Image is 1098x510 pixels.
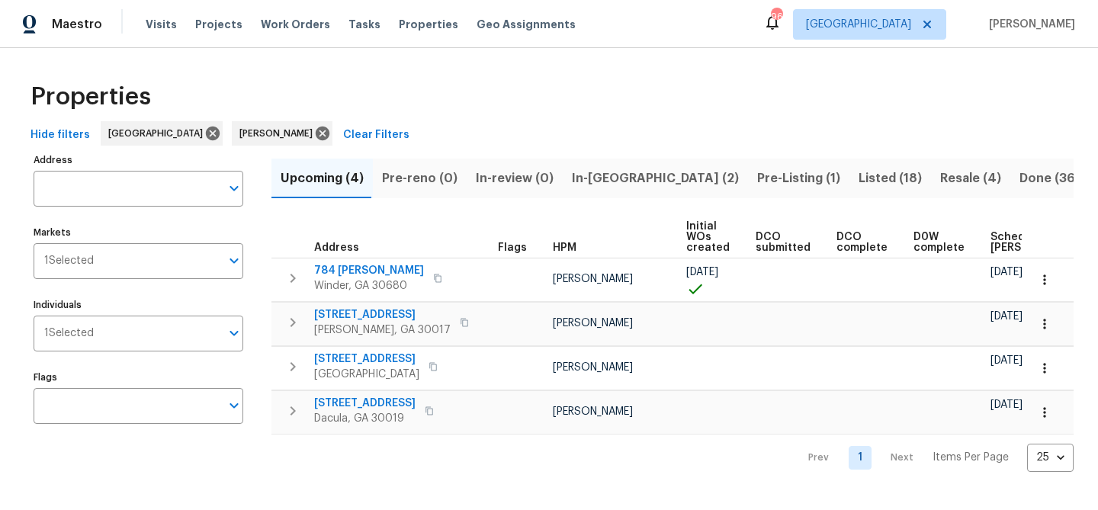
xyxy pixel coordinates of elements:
label: Flags [34,373,243,382]
p: Items Per Page [933,450,1009,465]
button: Clear Filters [337,121,416,149]
span: Properties [30,89,151,104]
span: [DATE] [686,267,718,277]
span: Tasks [348,19,380,30]
span: [PERSON_NAME] [553,362,633,373]
button: Open [223,178,245,199]
span: [PERSON_NAME] [239,126,319,141]
span: Listed (18) [859,168,922,189]
span: [STREET_ADDRESS] [314,307,451,322]
span: [DATE] [990,311,1023,322]
span: Hide filters [30,126,90,145]
span: Dacula, GA 30019 [314,411,416,426]
span: Address [314,242,359,253]
span: [GEOGRAPHIC_DATA] [108,126,209,141]
span: Maestro [52,17,102,32]
button: Open [223,322,245,344]
span: [GEOGRAPHIC_DATA] [806,17,911,32]
span: Done (366) [1019,168,1088,189]
span: DCO submitted [756,232,811,253]
div: [PERSON_NAME] [232,121,332,146]
div: 96 [771,9,782,24]
span: Geo Assignments [477,17,576,32]
div: 25 [1027,438,1074,477]
span: [DATE] [990,267,1023,277]
span: Flags [498,242,527,253]
span: [STREET_ADDRESS] [314,396,416,411]
span: [DATE] [990,399,1023,410]
span: [GEOGRAPHIC_DATA] [314,367,419,382]
span: Initial WOs created [686,221,730,253]
span: Pre-Listing (1) [757,168,840,189]
span: 1 Selected [44,255,94,268]
span: [DATE] [990,355,1023,366]
button: Hide filters [24,121,96,149]
span: [PERSON_NAME] [553,318,633,329]
span: In-[GEOGRAPHIC_DATA] (2) [572,168,739,189]
a: Goto page 1 [849,446,872,470]
span: [PERSON_NAME], GA 30017 [314,322,451,338]
span: Clear Filters [343,126,409,145]
span: [PERSON_NAME] [553,406,633,417]
span: DCO complete [836,232,888,253]
span: Properties [399,17,458,32]
label: Markets [34,228,243,237]
span: D0W complete [913,232,965,253]
label: Address [34,156,243,165]
span: [STREET_ADDRESS] [314,351,419,367]
button: Open [223,395,245,416]
span: HPM [553,242,576,253]
span: In-review (0) [476,168,554,189]
span: 1 Selected [44,327,94,340]
span: Visits [146,17,177,32]
span: Resale (4) [940,168,1001,189]
span: [PERSON_NAME] [553,274,633,284]
span: Upcoming (4) [281,168,364,189]
span: Scheduled [PERSON_NAME] [990,232,1077,253]
span: [PERSON_NAME] [983,17,1075,32]
nav: Pagination Navigation [794,444,1074,472]
button: Open [223,250,245,271]
span: 784 [PERSON_NAME] [314,263,424,278]
label: Individuals [34,300,243,310]
span: Work Orders [261,17,330,32]
span: Projects [195,17,242,32]
span: Winder, GA 30680 [314,278,424,293]
div: [GEOGRAPHIC_DATA] [101,121,223,146]
span: Pre-reno (0) [382,168,457,189]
